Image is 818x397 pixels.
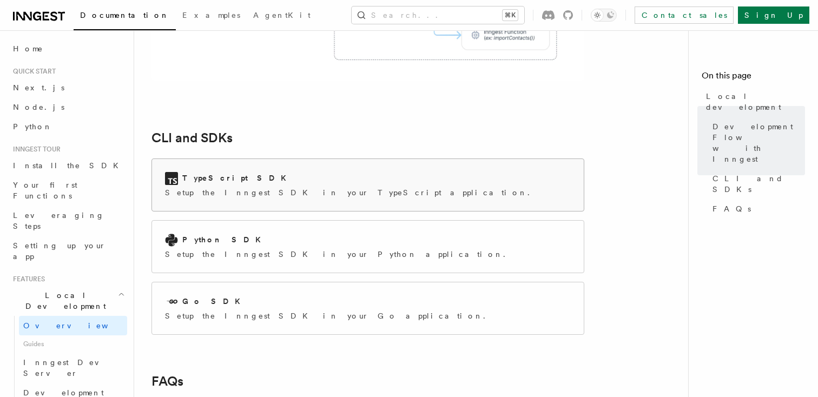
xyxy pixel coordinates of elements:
a: FAQs [708,199,805,219]
a: CLI and SDKs [151,130,233,145]
a: Your first Functions [9,175,127,206]
a: CLI and SDKs [708,169,805,199]
span: Quick start [9,67,56,76]
h2: TypeScript SDK [182,173,293,183]
span: Home [13,43,43,54]
a: Next.js [9,78,127,97]
span: Local development [706,91,805,113]
span: Examples [182,11,240,19]
span: Features [9,275,45,283]
span: Development Flow with Inngest [713,121,805,164]
a: Setting up your app [9,236,127,266]
a: Python [9,117,127,136]
span: AgentKit [253,11,311,19]
a: Documentation [74,3,176,30]
a: Go SDKSetup the Inngest SDK in your Go application. [151,282,584,335]
a: Contact sales [635,6,734,24]
a: Inngest Dev Server [19,353,127,383]
span: Inngest tour [9,145,61,154]
a: Development Flow with Inngest [708,117,805,169]
a: Install the SDK [9,156,127,175]
a: Home [9,39,127,58]
span: Python [13,122,52,131]
a: Sign Up [738,6,809,24]
a: Node.js [9,97,127,117]
span: Local Development [9,290,118,312]
p: Setup the Inngest SDK in your Python application. [165,249,512,260]
span: Inngest Dev Server [23,358,116,378]
h2: Python SDK [182,234,267,245]
button: Search...⌘K [352,6,524,24]
kbd: ⌘K [503,10,518,21]
span: FAQs [713,203,751,214]
h2: Go SDK [182,296,247,307]
span: CLI and SDKs [713,173,805,195]
span: Your first Functions [13,181,77,200]
a: Examples [176,3,247,29]
a: AgentKit [247,3,317,29]
a: Local development [702,87,805,117]
p: Setup the Inngest SDK in your Go application. [165,310,492,321]
span: Install the SDK [13,161,125,170]
a: FAQs [151,374,183,389]
a: Python SDKSetup the Inngest SDK in your Python application. [151,220,584,273]
button: Toggle dark mode [591,9,617,22]
span: Guides [19,335,127,353]
a: Overview [19,316,127,335]
span: Next.js [13,83,64,92]
span: Setting up your app [13,241,106,261]
p: Setup the Inngest SDK in your TypeScript application. [165,187,536,198]
button: Local Development [9,286,127,316]
a: TypeScript SDKSetup the Inngest SDK in your TypeScript application. [151,158,584,211]
span: Overview [23,321,135,330]
span: Node.js [13,103,64,111]
h4: On this page [702,69,805,87]
span: Leveraging Steps [13,211,104,230]
span: Documentation [80,11,169,19]
a: Leveraging Steps [9,206,127,236]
